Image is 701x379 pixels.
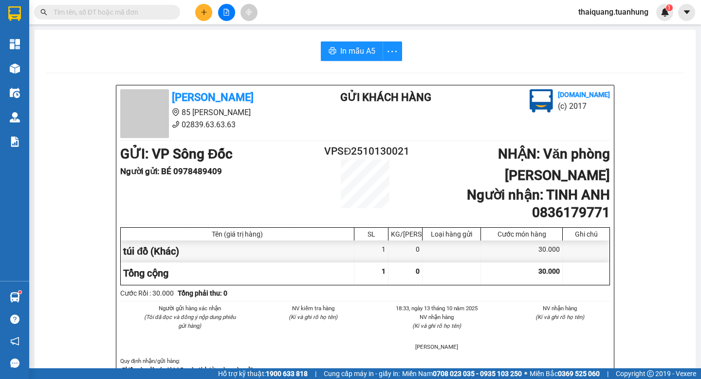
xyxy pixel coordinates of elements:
li: 18:33, ngày 13 tháng 10 năm 2025 [387,304,487,313]
i: (Kí và ghi rõ họ tên) [412,322,461,329]
img: logo.jpg [530,89,553,113]
li: NV nhận hàng [510,304,610,313]
div: Loại hàng gửi [425,230,478,238]
span: caret-down [683,8,691,17]
li: NV kiểm tra hàng [263,304,364,313]
img: warehouse-icon [10,292,20,302]
div: 30.000 [481,240,563,262]
button: caret-down [678,4,695,21]
sup: 1 [18,291,21,294]
button: file-add [218,4,235,21]
div: SL [357,230,386,238]
span: ⚪️ [524,372,527,376]
img: warehouse-icon [10,63,20,74]
i: (Tôi đã đọc và đồng ý nộp dung phiếu gửi hàng) [144,314,236,329]
li: Người gửi hàng xác nhận [140,304,240,313]
b: NHẬN : Văn phòng [PERSON_NAME] [498,146,610,183]
sup: 1 [666,4,673,11]
li: 02839.63.63.63 [120,119,301,131]
img: warehouse-icon [10,112,20,122]
li: [PERSON_NAME] [387,342,487,351]
span: | [607,368,609,379]
span: more [383,45,402,58]
div: 1 [354,240,388,262]
b: Người nhận : TINH ANH 0836179771 [467,187,610,220]
span: thaiquang.tuanhung [571,6,656,18]
button: aim [240,4,258,21]
img: icon-new-feature [661,8,669,17]
span: Miền Bắc [530,368,600,379]
span: 0 [416,267,420,275]
b: Người gửi : BÉ 0978489409 [120,166,222,176]
i: (Kí và ghi rõ họ tên) [289,314,337,320]
b: [PERSON_NAME] [172,91,254,103]
span: environment [172,108,180,116]
div: Cước món hàng [483,230,560,238]
b: [DOMAIN_NAME] [558,91,610,99]
div: 0 [388,240,423,262]
input: Tìm tên, số ĐT hoặc mã đơn [54,7,168,18]
li: (c) 2017 [558,100,610,112]
b: GỬI : VP Sông Đốc [120,146,233,162]
span: message [10,359,19,368]
span: 1 [667,4,671,11]
span: Miền Nam [402,368,522,379]
span: Hỗ trợ kỹ thuật: [218,368,308,379]
li: 85 [PERSON_NAME] [120,106,301,119]
div: túi đồ (Khác) [121,240,354,262]
strong: 0708 023 035 - 0935 103 250 [433,370,522,378]
span: 1 [382,267,386,275]
button: plus [195,4,212,21]
span: notification [10,337,19,346]
b: Gửi khách hàng [340,91,431,103]
span: aim [245,9,252,16]
span: Cung cấp máy in - giấy in: [324,368,400,379]
img: dashboard-icon [10,39,20,49]
div: Cước Rồi : 30.000 [120,288,174,299]
h2: VPSĐ2510130021 [324,143,406,160]
span: search [40,9,47,16]
span: question-circle [10,315,19,324]
strong: -Phiếu này chỉ có giá trị 5 ngày tính từ ngày ngày gửi [120,366,253,373]
button: printerIn mẫu A5 [321,41,383,61]
div: Tên (giá trị hàng) [123,230,351,238]
div: KG/[PERSON_NAME] [391,230,420,238]
strong: 0369 525 060 [558,370,600,378]
span: copyright [647,370,654,377]
div: Ghi chú [565,230,607,238]
span: plus [201,9,207,16]
span: file-add [223,9,230,16]
span: | [315,368,316,379]
span: In mẫu A5 [340,45,375,57]
span: printer [329,47,336,56]
span: phone [172,120,180,128]
span: 30.000 [538,267,560,275]
img: logo-vxr [8,6,21,21]
img: solution-icon [10,137,20,147]
b: Tổng phải thu: 0 [178,289,227,297]
i: (Kí và ghi rõ họ tên) [535,314,584,320]
span: Tổng cộng [123,267,168,279]
img: warehouse-icon [10,88,20,98]
strong: 1900 633 818 [266,370,308,378]
li: NV nhận hàng [387,313,487,321]
button: more [383,41,402,61]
